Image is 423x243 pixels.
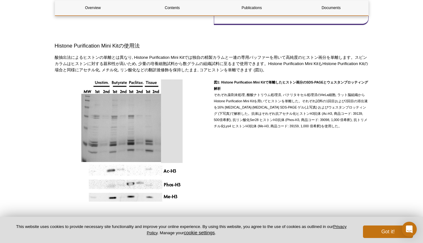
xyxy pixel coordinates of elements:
a: Contents [134,0,210,15]
a: Overview [55,0,131,15]
img: histone purification kit comparison of various sample types [81,79,183,203]
div: Open Intercom Messenger [402,222,417,237]
span: それぞれ薬剤未処理, 酪酸ナトリウム処理済, パクリタキセル処理済のHeLa細胞, ラット脳組織からHistone Purification Mini Kitを用いてヒストンを単離した。それぞれ... [214,80,368,128]
button: cookie settings [184,230,215,235]
strong: 図1: Histone Purification Mini Kitで単離したヒストン画分のSDS-PAGEとウェスタンブロッティング解析 [214,80,368,90]
a: Documents [293,0,369,15]
h3: Histone Purification Mini Kitの使用法 [55,42,369,50]
a: Privacy Policy [147,224,346,235]
p: This website uses cookies to provide necessary site functionality and improve your online experie... [10,224,353,236]
p: 酸抽出法によるヒストンの単離とは異なり, Histone Purification Mini Kitでは独自の精製カラムと一連の専用バッファーを用いて高純度のヒストン画分を単離します。スピンカラ... [55,54,369,73]
button: Got it! [363,225,413,238]
a: Publications [214,0,290,15]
